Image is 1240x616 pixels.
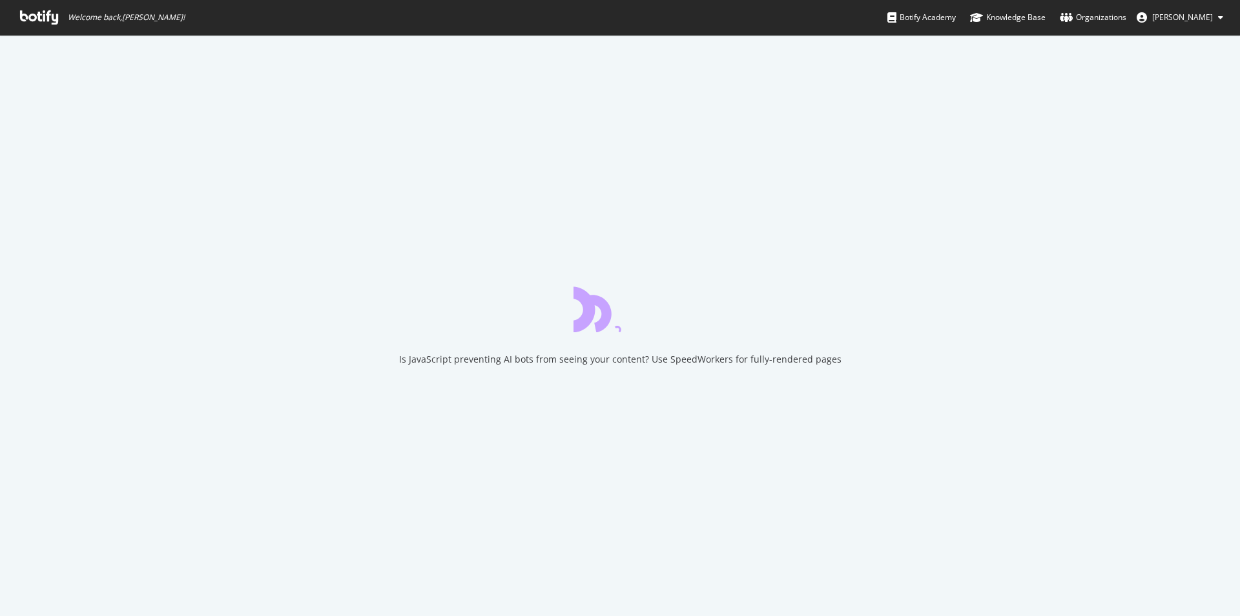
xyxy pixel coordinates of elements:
[573,286,666,332] div: animation
[1126,7,1234,28] button: [PERSON_NAME]
[970,11,1046,24] div: Knowledge Base
[1152,12,1213,23] span: Luca Malagigi
[68,12,185,23] span: Welcome back, [PERSON_NAME] !
[1060,11,1126,24] div: Organizations
[887,11,956,24] div: Botify Academy
[399,353,842,366] div: Is JavaScript preventing AI bots from seeing your content? Use SpeedWorkers for fully-rendered pages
